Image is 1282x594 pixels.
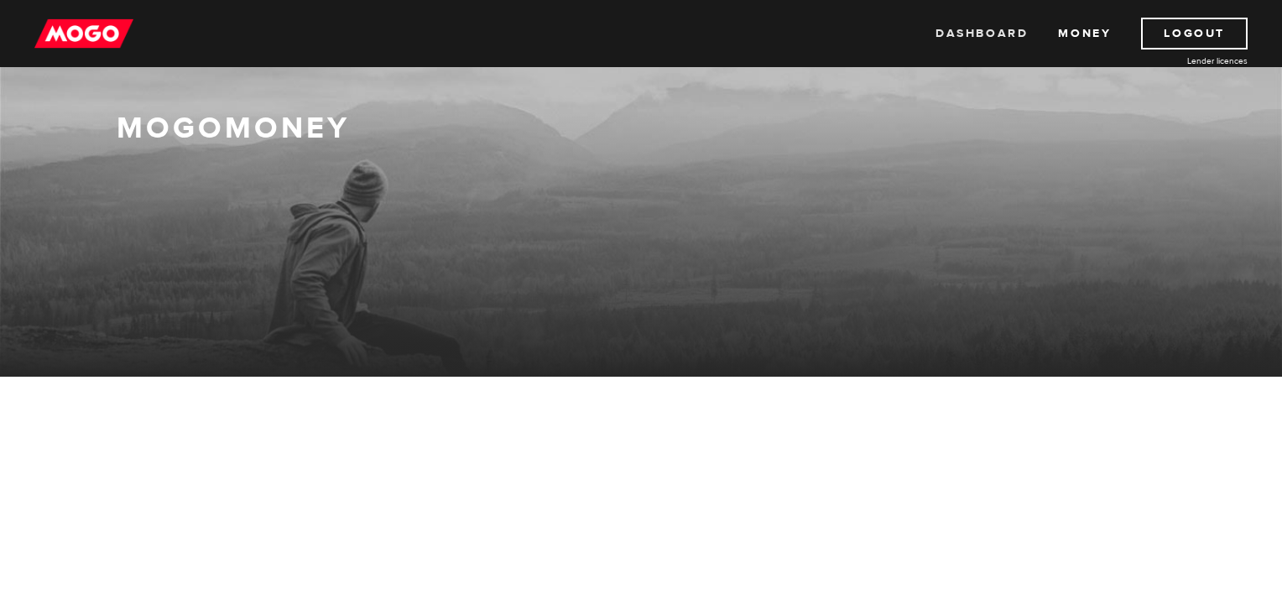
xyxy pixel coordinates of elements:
a: Lender licences [1122,55,1248,67]
a: Money [1058,18,1111,49]
img: mogo_logo-11ee424be714fa7cbb0f0f49df9e16ec.png [34,18,133,49]
a: Logout [1141,18,1248,49]
a: Dashboard [935,18,1028,49]
h1: MogoMoney [117,111,1165,146]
